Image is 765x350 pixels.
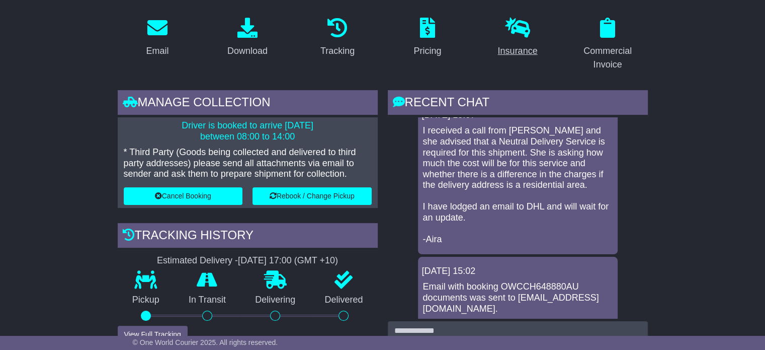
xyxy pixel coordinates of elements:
[118,255,378,266] div: Estimated Delivery -
[574,44,641,72] div: Commercial Invoice
[118,326,188,343] button: View Full Tracking
[118,223,378,250] div: Tracking history
[221,14,274,61] a: Download
[497,44,537,58] div: Insurance
[146,44,168,58] div: Email
[139,14,175,61] a: Email
[118,295,174,306] p: Pickup
[422,266,614,277] div: [DATE] 15:02
[320,44,355,58] div: Tracking
[174,295,240,306] p: In Transit
[423,282,613,314] p: Email with booking OWCCH648880AU documents was sent to [EMAIL_ADDRESS][DOMAIN_NAME].
[124,187,243,205] button: Cancel Booking
[240,295,310,306] p: Delivering
[118,90,378,117] div: Manage collection
[423,125,613,245] p: I received a call from [PERSON_NAME] and she advised that a Neutral Delivery Service is required ...
[413,44,441,58] div: Pricing
[310,295,377,306] p: Delivered
[568,14,648,75] a: Commercial Invoice
[133,338,278,346] span: © One World Courier 2025. All rights reserved.
[407,14,448,61] a: Pricing
[491,14,544,61] a: Insurance
[252,187,372,205] button: Rebook / Change Pickup
[124,147,372,180] p: * Third Party (Goods being collected and delivered to third party addresses) please send all atta...
[314,14,361,61] a: Tracking
[227,44,268,58] div: Download
[388,90,648,117] div: RECENT CHAT
[124,120,372,142] p: Driver is booked to arrive [DATE] between 08:00 to 14:00
[238,255,338,266] div: [DATE] 17:00 (GMT +10)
